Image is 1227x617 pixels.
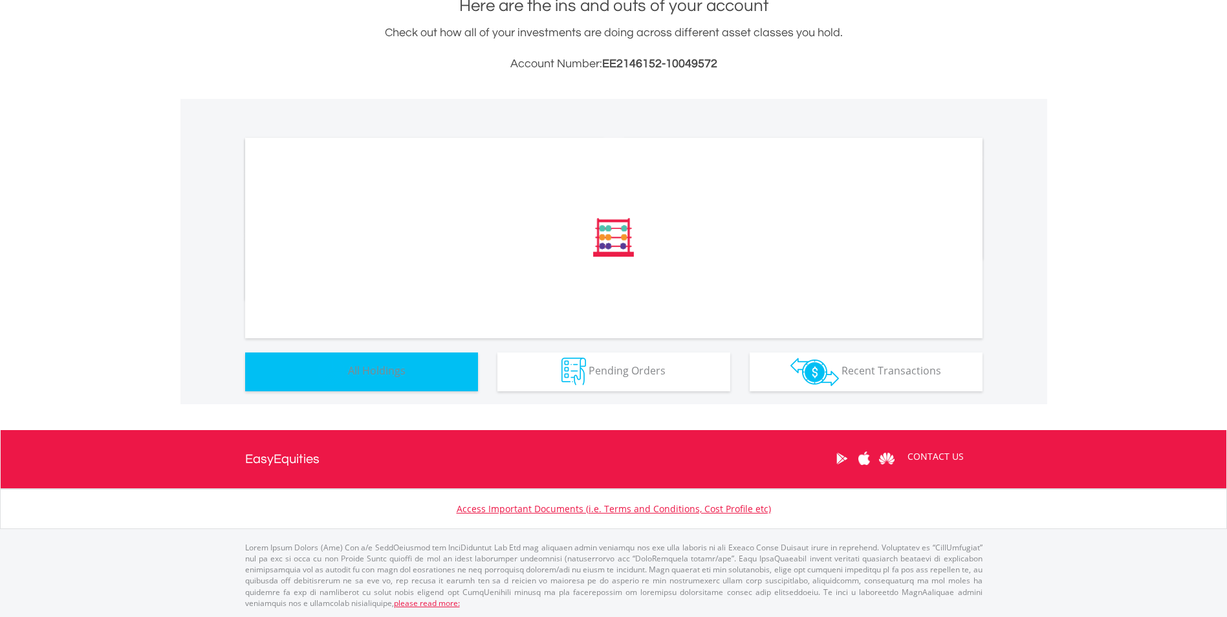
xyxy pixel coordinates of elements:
img: holdings-wht.png [318,358,345,385]
a: Huawei [876,438,898,479]
span: Pending Orders [589,363,666,378]
a: CONTACT US [898,438,973,475]
div: Check out how all of your investments are doing across different asset classes you hold. [245,24,983,73]
a: Apple [853,438,876,479]
a: Google Play [831,438,853,479]
button: Pending Orders [497,352,730,391]
a: Access Important Documents (i.e. Terms and Conditions, Cost Profile etc) [457,503,771,515]
p: Lorem Ipsum Dolors (Ame) Con a/e SeddOeiusmod tem InciDiduntut Lab Etd mag aliquaen admin veniamq... [245,542,983,609]
a: EasyEquities [245,430,320,488]
button: Recent Transactions [750,352,983,391]
a: please read more: [394,598,460,609]
h3: Account Number: [245,55,983,73]
span: Recent Transactions [842,363,941,378]
span: EE2146152-10049572 [602,58,717,70]
button: All Holdings [245,352,478,391]
span: All Holdings [348,363,406,378]
img: pending_instructions-wht.png [561,358,586,385]
img: transactions-zar-wht.png [790,358,839,386]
